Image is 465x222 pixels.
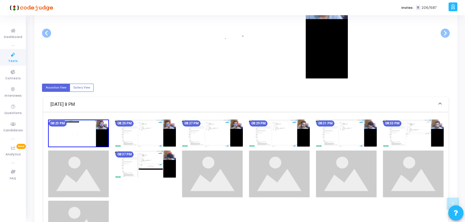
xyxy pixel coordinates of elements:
mat-expansion-panel-header: [DATE] 8 PM [43,97,449,112]
img: screenshot-1759072046665.jpeg [115,151,176,178]
mat-panel-title: [DATE] 8 PM [51,101,434,108]
span: T [416,5,420,10]
mat-chip: 08:37 PM [116,151,134,158]
label: Accordion View [42,84,70,92]
mat-chip: 08:29 PM [250,120,267,127]
mat-chip: 08:33 PM [383,120,401,127]
img: screenshot-1759071566699.jpeg [249,120,310,147]
span: Contests [5,76,21,81]
img: screenshot-1759071446658.jpeg [182,120,243,147]
label: Invites: [401,5,414,10]
span: Candidates [3,128,23,133]
span: Analytics [5,152,21,157]
img: screenshot-1759071325984.jpeg [115,120,176,147]
label: Gallery View [70,84,94,92]
mat-chip: 08:25 PM [116,120,134,127]
img: screenshot-1759071686660.jpeg [316,120,377,147]
mat-chip: 08:23 PM [49,120,67,127]
span: New [16,144,26,149]
mat-chip: 08:31 PM [316,120,334,127]
img: screenshot-1759071806663.jpeg [383,120,444,147]
img: image_loading.png [383,151,444,197]
img: image_loading.png [48,151,109,197]
span: Dashboard [4,35,22,40]
img: image_loading.png [249,151,310,197]
span: 206/687 [421,5,437,10]
img: image_loading.png [316,151,377,197]
mat-chip: 08:27 PM [183,120,201,127]
span: Interviews [5,93,22,99]
img: logo [8,2,53,14]
img: image_loading.png [182,151,243,197]
span: FAQ [10,176,16,181]
span: Questions [4,111,22,116]
span: Tests [8,59,18,64]
img: screenshot-1759071206321.jpeg [48,120,109,147]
